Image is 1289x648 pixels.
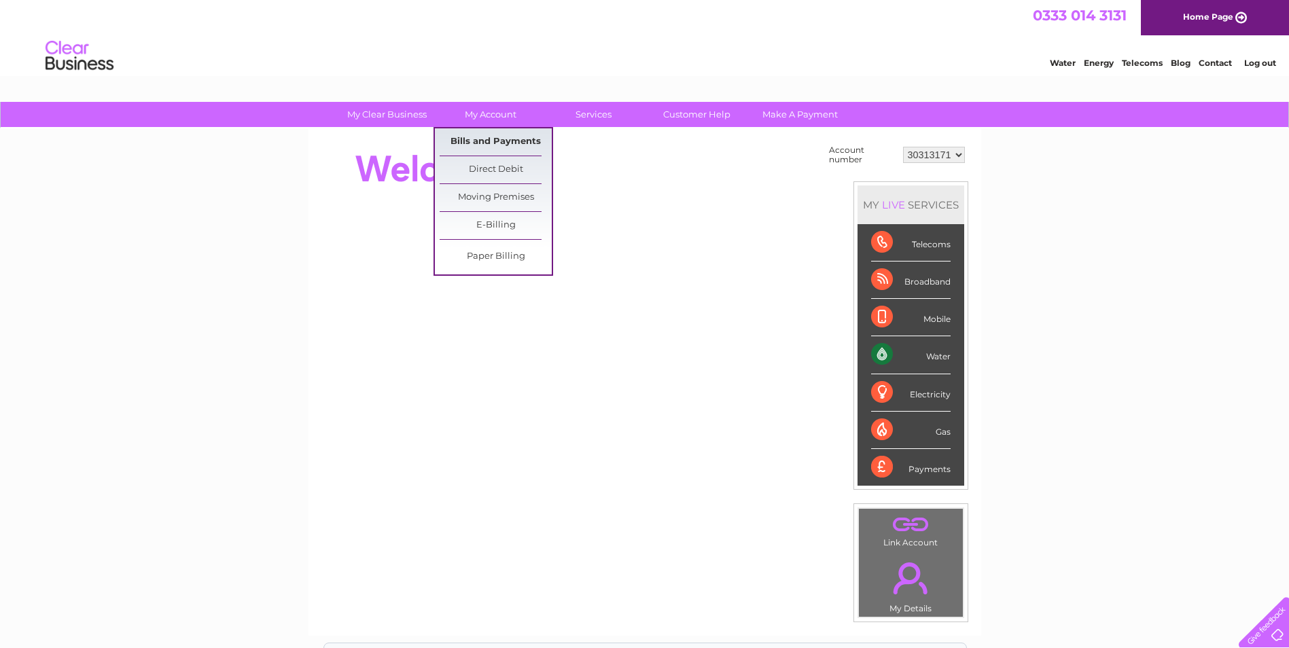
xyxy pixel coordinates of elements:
[324,7,966,66] div: Clear Business is a trading name of Verastar Limited (registered in [GEOGRAPHIC_DATA] No. 3667643...
[440,243,552,270] a: Paper Billing
[1171,58,1190,68] a: Blog
[871,374,951,412] div: Electricity
[434,102,546,127] a: My Account
[862,512,959,536] a: .
[871,262,951,299] div: Broadband
[440,212,552,239] a: E-Billing
[537,102,650,127] a: Services
[858,185,964,224] div: MY SERVICES
[1199,58,1232,68] a: Contact
[440,184,552,211] a: Moving Premises
[45,35,114,77] img: logo.png
[641,102,753,127] a: Customer Help
[871,299,951,336] div: Mobile
[871,224,951,262] div: Telecoms
[858,551,964,617] td: My Details
[1084,58,1114,68] a: Energy
[858,508,964,551] td: Link Account
[1122,58,1163,68] a: Telecoms
[871,449,951,486] div: Payments
[1033,7,1127,24] a: 0333 014 3131
[331,102,443,127] a: My Clear Business
[826,142,900,168] td: Account number
[744,102,856,127] a: Make A Payment
[1050,58,1076,68] a: Water
[871,412,951,449] div: Gas
[440,128,552,156] a: Bills and Payments
[879,198,908,211] div: LIVE
[862,554,959,602] a: .
[871,336,951,374] div: Water
[1244,58,1276,68] a: Log out
[440,156,552,183] a: Direct Debit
